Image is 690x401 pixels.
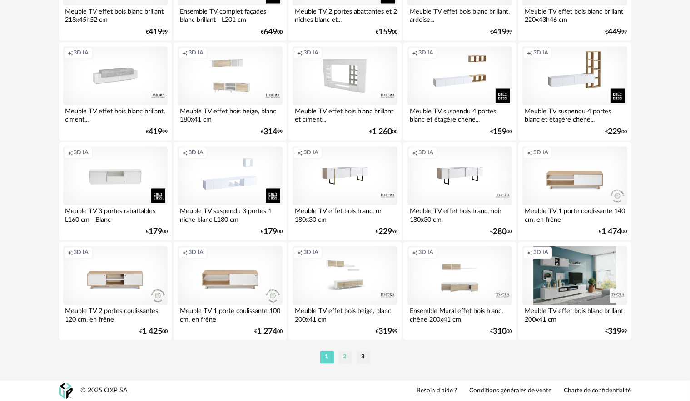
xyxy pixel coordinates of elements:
[518,142,631,240] a: Creation icon 3D IA Meuble TV 1 porte coulissante 140 cm, en frêne €1 47400
[493,328,507,335] span: 310
[293,105,397,123] div: Meuble TV effet bois blanc brillant et ciment...
[376,229,397,235] div: € 96
[418,149,433,156] span: 3D IA
[303,49,318,56] span: 3D IA
[189,249,204,256] span: 3D IA
[418,249,433,256] span: 3D IA
[491,129,512,135] div: € 00
[68,49,73,56] span: Creation icon
[303,149,318,156] span: 3D IA
[63,305,168,323] div: Meuble TV 2 portes coulissantes 120 cm, en frêne
[261,229,283,235] div: € 00
[378,328,392,335] span: 319
[261,129,283,135] div: € 99
[146,29,168,35] div: € 99
[376,29,397,35] div: € 00
[564,387,631,395] a: Charte de confidentialité
[142,328,162,335] span: 1 425
[606,29,627,35] div: € 99
[293,5,397,24] div: Meuble TV 2 portes abattantes et 2 niches blanc et...
[59,242,172,340] a: Creation icon 3D IA Meuble TV 2 portes coulissantes 120 cm, en frêne €1 42500
[149,129,162,135] span: 419
[527,49,532,56] span: Creation icon
[403,242,516,340] a: Creation icon 3D IA Ensemble Mural effet bois blanc, chêne 200x41 cm €31000
[182,249,188,256] span: Creation icon
[522,205,627,223] div: Meuble TV 1 porte coulissante 140 cm, en frêne
[522,105,627,123] div: Meuble TV suspendu 4 portes blanc et étagère chêne...
[74,149,89,156] span: 3D IA
[68,149,73,156] span: Creation icon
[189,149,204,156] span: 3D IA
[263,229,277,235] span: 179
[63,5,168,24] div: Meuble TV effet bois blanc brillant 218x45h52 cm
[182,49,188,56] span: Creation icon
[407,105,512,123] div: Meuble TV suspendu 4 portes blanc et étagère chêne...
[533,249,548,256] span: 3D IA
[263,129,277,135] span: 314
[522,305,627,323] div: Meuble TV effet bois blanc brillant 200x41 cm
[602,229,622,235] span: 1 474
[533,149,548,156] span: 3D IA
[491,29,512,35] div: € 99
[74,249,89,256] span: 3D IA
[527,249,532,256] span: Creation icon
[297,49,303,56] span: Creation icon
[599,229,627,235] div: € 00
[403,42,516,140] a: Creation icon 3D IA Meuble TV suspendu 4 portes blanc et étagère chêne... €15900
[608,129,622,135] span: 229
[297,149,303,156] span: Creation icon
[189,49,204,56] span: 3D IA
[608,328,622,335] span: 319
[68,249,73,256] span: Creation icon
[372,129,392,135] span: 1 260
[518,242,631,340] a: Creation icon 3D IA Meuble TV effet bois blanc brillant 200x41 cm €31999
[293,305,397,323] div: Meuble TV effet bois beige, blanc 200x41 cm
[257,328,277,335] span: 1 274
[491,328,512,335] div: € 00
[59,383,73,399] img: OXP
[493,229,507,235] span: 280
[293,205,397,223] div: Meuble TV effet bois blanc, or 180x30 cm
[527,149,532,156] span: Creation icon
[146,229,168,235] div: € 00
[418,49,433,56] span: 3D IA
[606,129,627,135] div: € 00
[174,242,286,340] a: Creation icon 3D IA Meuble TV 1 porte coulissante 100 cm, en frêne €1 27400
[357,351,370,363] li: 3
[178,105,282,123] div: Meuble TV effet bois beige, blanc 180x41 cm
[606,328,627,335] div: € 99
[491,229,512,235] div: € 00
[261,29,283,35] div: € 00
[407,205,512,223] div: Meuble TV effet bois blanc, noir 180x30 cm
[493,129,507,135] span: 159
[303,249,318,256] span: 3D IA
[288,242,401,340] a: Creation icon 3D IA Meuble TV effet bois beige, blanc 200x41 cm €31999
[417,387,457,395] a: Besoin d'aide ?
[297,249,303,256] span: Creation icon
[288,142,401,240] a: Creation icon 3D IA Meuble TV effet bois blanc, or 180x30 cm €22996
[178,5,282,24] div: Ensemble TV complet façades blanc brillant - L201 cm
[182,149,188,156] span: Creation icon
[149,29,162,35] span: 419
[470,387,552,395] a: Conditions générales de vente
[149,229,162,235] span: 179
[59,142,172,240] a: Creation icon 3D IA Meuble TV 3 portes rabattables L160 cm - Blanc €17900
[320,351,334,363] li: 1
[378,29,392,35] span: 159
[378,229,392,235] span: 229
[376,328,397,335] div: € 99
[63,105,168,123] div: Meuble TV effet bois blanc brillant, ciment...
[288,42,401,140] a: Creation icon 3D IA Meuble TV effet bois blanc brillant et ciment... €1 26000
[81,386,128,395] div: © 2025 OXP SA
[407,5,512,24] div: Meuble TV effet bois blanc brillant, ardoise...
[407,305,512,323] div: Ensemble Mural effet bois blanc, chêne 200x41 cm
[369,129,397,135] div: € 00
[263,29,277,35] span: 649
[493,29,507,35] span: 419
[174,42,286,140] a: Creation icon 3D IA Meuble TV effet bois beige, blanc 180x41 cm €31499
[338,351,352,363] li: 2
[412,149,417,156] span: Creation icon
[59,42,172,140] a: Creation icon 3D IA Meuble TV effet bois blanc brillant, ciment... €41999
[139,328,168,335] div: € 00
[412,49,417,56] span: Creation icon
